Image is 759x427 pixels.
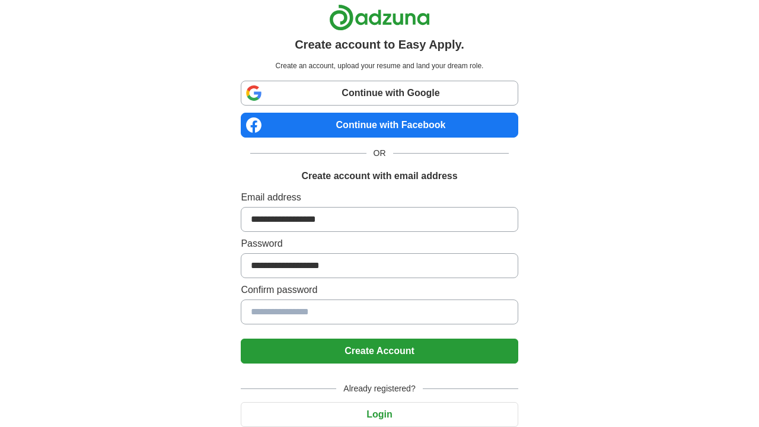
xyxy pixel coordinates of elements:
img: Adzuna logo [329,4,430,31]
button: Create Account [241,339,518,364]
a: Continue with Facebook [241,113,518,138]
label: Confirm password [241,283,518,297]
span: OR [366,147,393,160]
h1: Create account with email address [301,169,457,183]
a: Login [241,409,518,419]
span: Already registered? [336,383,422,395]
button: Login [241,402,518,427]
h1: Create account to Easy Apply. [295,36,464,53]
a: Continue with Google [241,81,518,106]
label: Email address [241,190,518,205]
label: Password [241,237,518,251]
p: Create an account, upload your resume and land your dream role. [243,60,515,71]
